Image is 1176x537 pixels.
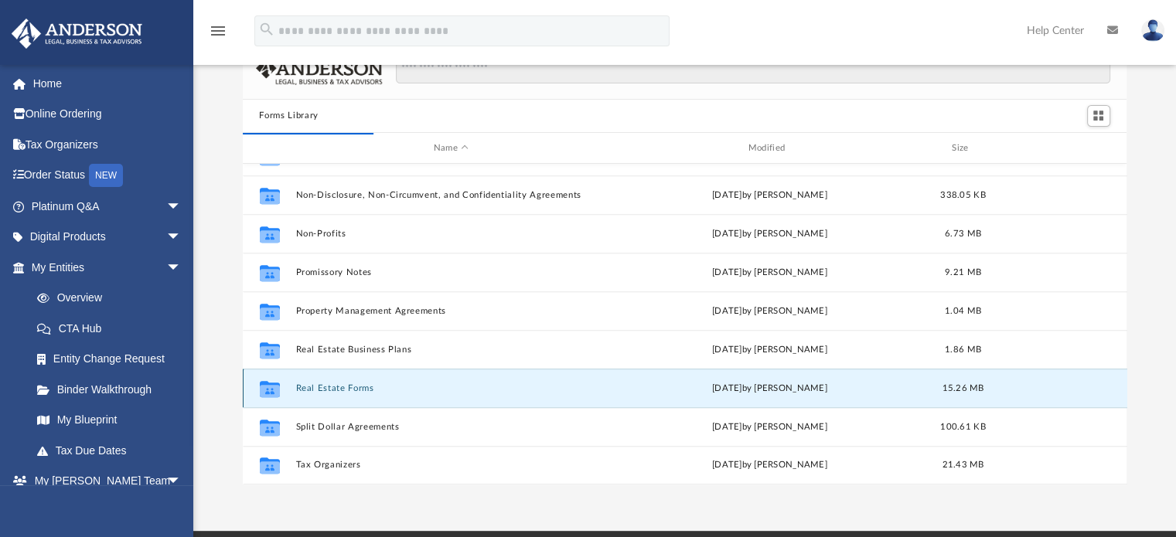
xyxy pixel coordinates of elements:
[940,423,985,431] span: 100.61 KB
[945,229,981,238] span: 6.73 MB
[932,141,994,155] div: Size
[11,160,205,192] a: Order StatusNEW
[396,54,1110,83] input: Search files and folders
[22,405,197,436] a: My Blueprint
[295,141,606,155] div: Name
[209,22,227,40] i: menu
[11,252,205,283] a: My Entitiesarrow_drop_down
[295,190,607,200] button: Non-Disclosure, Non-Circumvent, and Confidentiality Agreements
[614,189,925,202] div: [DATE] by [PERSON_NAME]
[166,252,197,284] span: arrow_drop_down
[614,459,925,473] div: [DATE] by [PERSON_NAME]
[22,435,205,466] a: Tax Due Dates
[259,109,318,123] button: Forms Library
[209,29,227,40] a: menu
[613,141,925,155] div: Modified
[166,191,197,223] span: arrow_drop_down
[295,422,607,432] button: Split Dollar Agreements
[22,374,205,405] a: Binder Walkthrough
[166,222,197,253] span: arrow_drop_down
[295,461,607,471] button: Tax Organizers
[22,283,205,314] a: Overview
[11,222,205,253] a: Digital Productsarrow_drop_down
[614,266,925,280] div: [DATE] by [PERSON_NAME]
[22,313,205,344] a: CTA Hub
[166,466,197,498] span: arrow_drop_down
[11,99,205,130] a: Online Ordering
[614,420,925,434] div: [DATE] by [PERSON_NAME]
[1141,19,1164,42] img: User Pic
[614,304,925,318] div: [DATE] by [PERSON_NAME]
[945,268,981,277] span: 9.21 MB
[11,191,205,222] a: Platinum Q&Aarrow_drop_down
[22,344,205,375] a: Entity Change Request
[940,191,985,199] span: 338.05 KB
[295,306,607,316] button: Property Management Agreements
[295,345,607,355] button: Real Estate Business Plans
[295,229,607,239] button: Non-Profits
[11,129,205,160] a: Tax Organizers
[942,384,983,393] span: 15.26 MB
[11,68,205,99] a: Home
[89,164,123,187] div: NEW
[243,164,1127,484] div: grid
[11,466,197,497] a: My [PERSON_NAME] Teamarrow_drop_down
[249,141,288,155] div: id
[258,21,275,38] i: search
[945,345,981,354] span: 1.86 MB
[1000,141,1109,155] div: id
[614,227,925,241] div: [DATE] by [PERSON_NAME]
[945,307,981,315] span: 1.04 MB
[942,461,983,470] span: 21.43 MB
[295,383,607,393] button: Real Estate Forms
[7,19,147,49] img: Anderson Advisors Platinum Portal
[614,343,925,357] div: [DATE] by [PERSON_NAME]
[614,382,925,396] div: [DATE] by [PERSON_NAME]
[295,267,607,277] button: Promissory Notes
[1087,105,1110,127] button: Switch to Grid View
